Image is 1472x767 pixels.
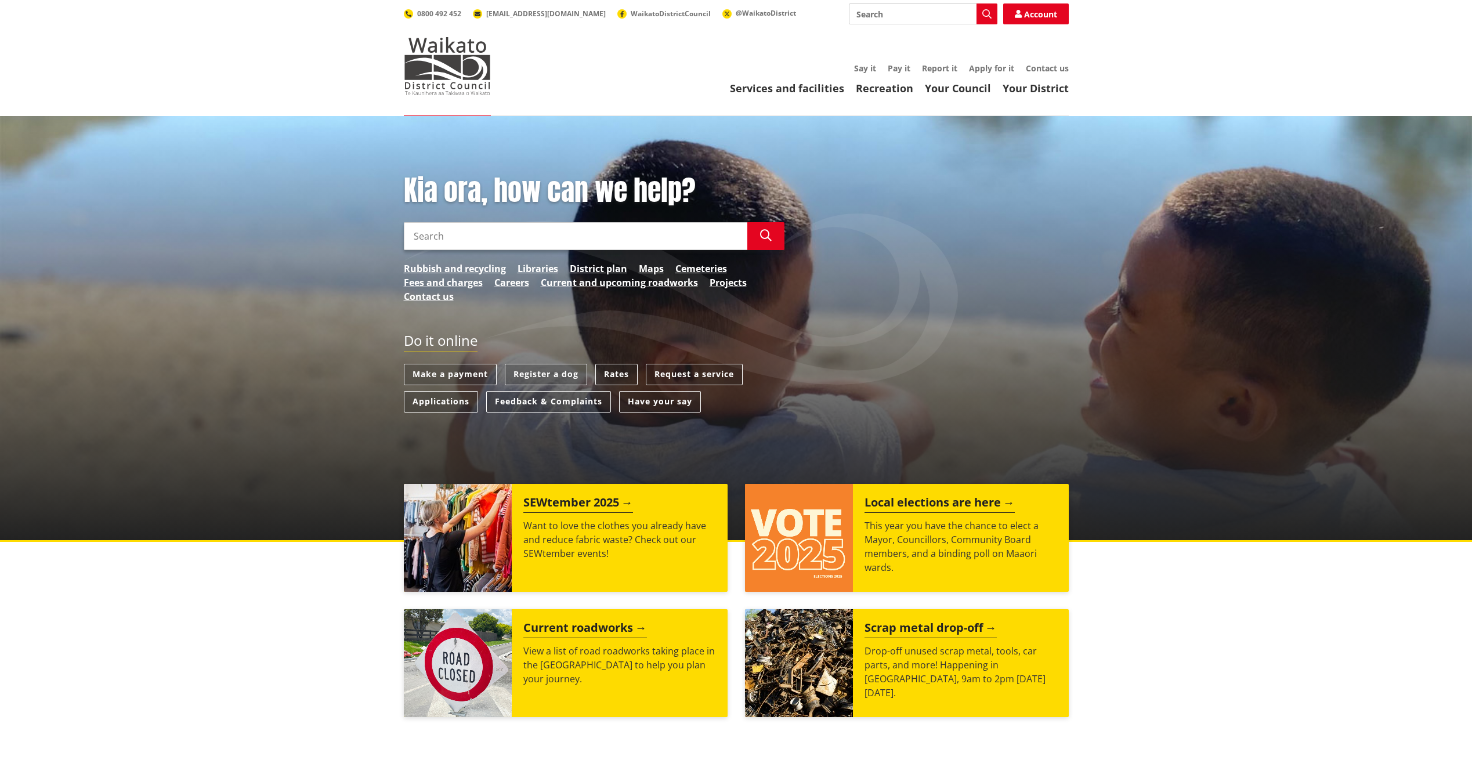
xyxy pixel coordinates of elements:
a: Applications [404,391,478,413]
a: Contact us [404,290,454,303]
input: Search input [849,3,997,24]
a: Careers [494,276,529,290]
a: Rubbish and recycling [404,262,506,276]
a: Make a payment [404,364,497,385]
img: Vote 2025 [745,484,853,592]
a: District plan [570,262,627,276]
span: WaikatoDistrictCouncil [631,9,711,19]
a: Projects [710,276,747,290]
a: Current roadworks View a list of road roadworks taking place in the [GEOGRAPHIC_DATA] to help you... [404,609,728,717]
h1: Kia ora, how can we help? [404,174,784,208]
p: This year you have the chance to elect a Mayor, Councillors, Community Board members, and a bindi... [865,519,1057,574]
a: Services and facilities [730,81,844,95]
a: Feedback & Complaints [486,391,611,413]
a: 0800 492 452 [404,9,461,19]
a: Local elections are here This year you have the chance to elect a Mayor, Councillors, Community B... [745,484,1069,592]
a: Libraries [518,262,558,276]
a: SEWtember 2025 Want to love the clothes you already have and reduce fabric waste? Check out our S... [404,484,728,592]
a: Rates [595,364,638,385]
span: 0800 492 452 [417,9,461,19]
a: Current and upcoming roadworks [541,276,698,290]
p: View a list of road roadworks taking place in the [GEOGRAPHIC_DATA] to help you plan your journey. [523,644,716,686]
a: [EMAIL_ADDRESS][DOMAIN_NAME] [473,9,606,19]
a: Fees and charges [404,276,483,290]
a: Maps [639,262,664,276]
a: Request a service [646,364,743,385]
a: WaikatoDistrictCouncil [617,9,711,19]
img: Scrap metal collection [745,609,853,717]
h2: Local elections are here [865,495,1015,513]
h2: Current roadworks [523,621,647,638]
a: Cemeteries [675,262,727,276]
a: @WaikatoDistrict [722,8,796,18]
a: Register a dog [505,364,587,385]
span: [EMAIL_ADDRESS][DOMAIN_NAME] [486,9,606,19]
a: Your District [1003,81,1069,95]
img: Road closed sign [404,609,512,717]
a: Report it [922,63,957,74]
img: SEWtember [404,484,512,592]
h2: Do it online [404,332,478,353]
a: Apply for it [969,63,1014,74]
p: Drop-off unused scrap metal, tools, car parts, and more! Happening in [GEOGRAPHIC_DATA], 9am to 2... [865,644,1057,700]
a: Contact us [1026,63,1069,74]
a: Account [1003,3,1069,24]
input: Search input [404,222,747,250]
a: Say it [854,63,876,74]
a: Your Council [925,81,991,95]
p: Want to love the clothes you already have and reduce fabric waste? Check out our SEWtember events! [523,519,716,560]
span: @WaikatoDistrict [736,8,796,18]
img: Waikato District Council - Te Kaunihera aa Takiwaa o Waikato [404,37,491,95]
a: Pay it [888,63,910,74]
h2: SEWtember 2025 [523,495,633,513]
a: Have your say [619,391,701,413]
a: A massive pile of rusted scrap metal, including wheels and various industrial parts, under a clea... [745,609,1069,717]
h2: Scrap metal drop-off [865,621,997,638]
a: Recreation [856,81,913,95]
